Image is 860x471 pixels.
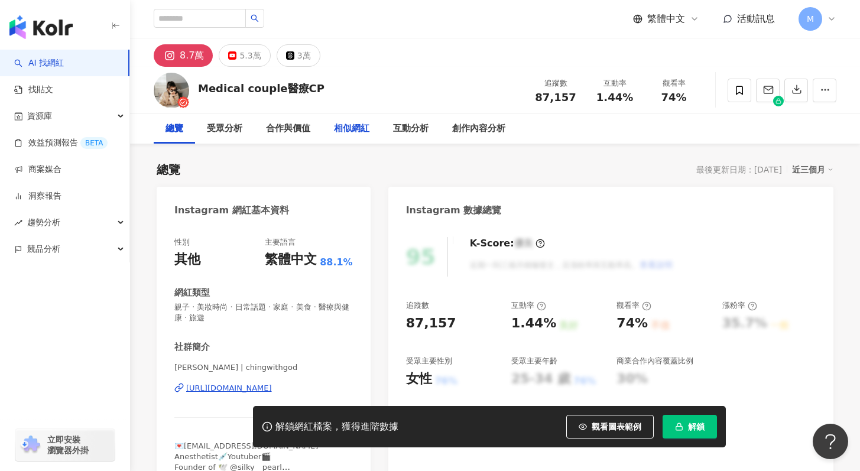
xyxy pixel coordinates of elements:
[14,137,108,149] a: 效益預測報告BETA
[511,314,556,333] div: 1.44%
[651,77,696,89] div: 觀看率
[27,103,52,129] span: 資源庫
[15,429,115,461] a: chrome extension立即安裝 瀏覽器外掛
[533,77,578,89] div: 追蹤數
[406,204,502,217] div: Instagram 數據總覽
[696,165,782,174] div: 最後更新日期：[DATE]
[266,122,310,136] div: 合作與價值
[616,314,648,333] div: 74%
[19,436,42,454] img: chrome extension
[165,122,183,136] div: 總覽
[406,314,456,333] div: 87,157
[393,122,429,136] div: 互動分析
[186,383,272,394] div: [URL][DOMAIN_NAME]
[14,57,64,69] a: searchAI 找網紅
[174,287,210,299] div: 網紅類型
[14,219,22,227] span: rise
[320,256,353,269] span: 88.1%
[661,92,686,103] span: 74%
[452,122,505,136] div: 創作內容分析
[722,300,757,311] div: 漲粉率
[9,15,73,39] img: logo
[592,422,641,431] span: 觀看圖表範例
[154,44,213,67] button: 8.7萬
[265,237,296,248] div: 主要語言
[174,251,200,269] div: 其他
[688,422,705,431] span: 解鎖
[647,12,685,25] span: 繁體中文
[792,162,833,177] div: 近三個月
[198,81,324,96] div: Medical couple醫療CP
[406,370,432,388] div: 女性
[174,362,353,373] span: [PERSON_NAME] | chingwithgod
[277,44,320,67] button: 3萬
[174,302,353,323] span: 親子 · 美妝時尚 · 日常話題 · 家庭 · 美食 · 醫療與健康 · 旅遊
[511,300,546,311] div: 互動率
[807,12,814,25] span: M
[566,415,654,438] button: 觀看圖表範例
[239,47,261,64] div: 5.3萬
[47,434,89,456] span: 立即安裝 瀏覽器外掛
[596,92,633,103] span: 1.44%
[470,237,545,250] div: K-Score :
[174,341,210,353] div: 社群簡介
[14,190,61,202] a: 洞察報告
[157,161,180,178] div: 總覽
[265,251,317,269] div: 繁體中文
[174,383,353,394] a: [URL][DOMAIN_NAME]
[14,84,53,96] a: 找貼文
[27,236,60,262] span: 競品分析
[174,204,289,217] div: Instagram 網紅基本資料
[219,44,270,67] button: 5.3萬
[275,421,398,433] div: 解鎖網紅檔案，獲得進階數據
[154,73,189,108] img: KOL Avatar
[663,415,717,438] button: 解鎖
[180,47,204,64] div: 8.7萬
[406,356,452,366] div: 受眾主要性別
[174,237,190,248] div: 性別
[511,356,557,366] div: 受眾主要年齡
[535,91,576,103] span: 87,157
[27,209,60,236] span: 趨勢分析
[14,164,61,176] a: 商案媒合
[207,122,242,136] div: 受眾分析
[334,122,369,136] div: 相似網紅
[297,47,311,64] div: 3萬
[616,300,651,311] div: 觀看率
[592,77,637,89] div: 互動率
[616,356,693,366] div: 商業合作內容覆蓋比例
[406,300,429,311] div: 追蹤數
[251,14,259,22] span: search
[737,13,775,24] span: 活動訊息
